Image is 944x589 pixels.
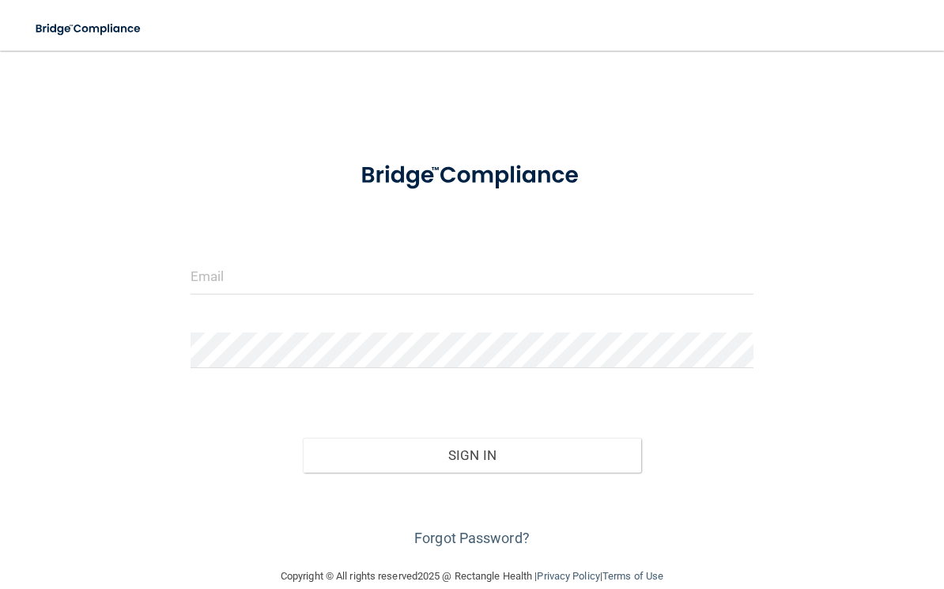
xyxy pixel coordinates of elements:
button: Sign In [303,438,641,473]
img: bridge_compliance_login_screen.278c3ca4.svg [24,13,154,45]
img: bridge_compliance_login_screen.278c3ca4.svg [337,146,606,206]
a: Privacy Policy [537,570,599,582]
input: Email [191,259,754,294]
a: Terms of Use [602,570,663,582]
a: Forgot Password? [414,530,530,546]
